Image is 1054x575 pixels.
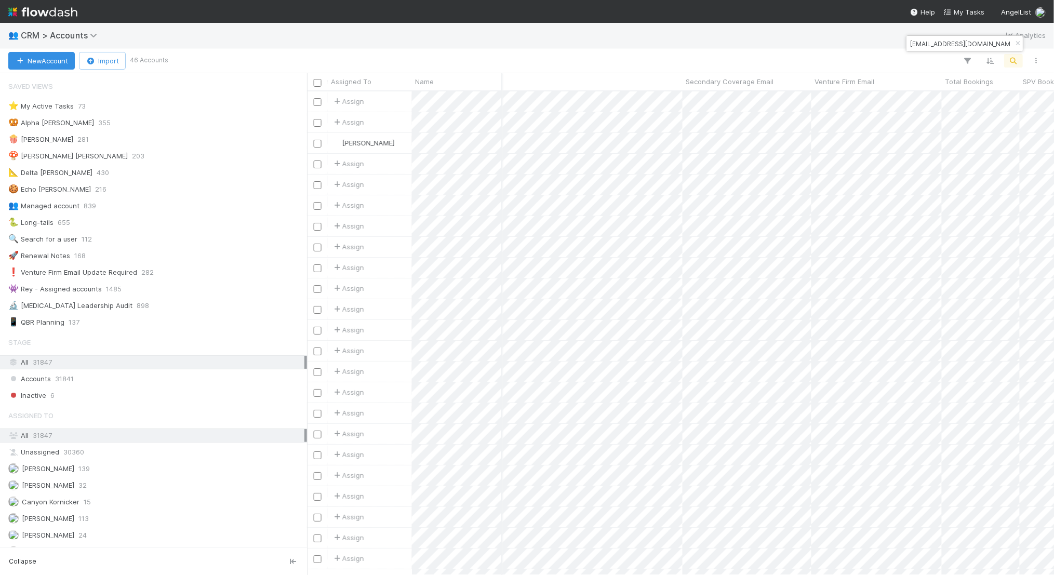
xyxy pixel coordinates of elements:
[22,464,74,473] span: [PERSON_NAME]
[22,498,79,506] span: Canyon Kornicker
[8,497,19,507] img: avatar_d1f4bd1b-0b26-4d9b-b8ad-69b413583d95.png
[78,462,90,475] span: 139
[58,216,70,229] span: 655
[332,387,364,397] span: Assign
[8,76,53,97] span: Saved Views
[141,266,154,279] span: 282
[8,332,31,353] span: Stage
[8,199,79,212] div: Managed account
[314,327,322,335] input: Toggle Row Selected
[22,481,74,489] span: [PERSON_NAME]
[8,116,94,129] div: Alpha [PERSON_NAME]
[945,76,993,87] span: Total Bookings
[21,30,102,41] span: CRM > Accounts
[8,233,77,246] div: Search for a user
[332,366,364,377] span: Assign
[95,183,106,196] span: 216
[8,3,77,21] img: logo-inverted-e16ddd16eac7371096b0.svg
[8,166,92,179] div: Delta [PERSON_NAME]
[8,301,19,310] span: 🔬
[50,389,55,402] span: 6
[8,52,75,70] button: NewAccount
[8,480,19,490] img: avatar_9d20afb4-344c-4512-8880-fee77f5fe71b.png
[314,451,322,459] input: Toggle Row Selected
[8,405,54,426] span: Assigned To
[82,233,92,246] span: 112
[8,317,19,326] span: 📱
[342,139,395,147] span: [PERSON_NAME]
[8,151,19,160] span: 🍄
[8,268,19,276] span: ❗
[314,410,322,418] input: Toggle Row Selected
[8,284,19,293] span: 👾
[314,389,322,397] input: Toggle Row Selected
[314,285,322,293] input: Toggle Row Selected
[8,463,19,474] img: avatar_18c010e4-930e-4480-823a-7726a265e9dd.png
[686,76,773,87] span: Secondary Coverage Email
[78,545,87,558] span: 48
[78,100,86,113] span: 73
[1001,8,1031,16] span: AngelList
[8,218,19,226] span: 🐍
[8,249,70,262] div: Renewal Notes
[314,493,322,501] input: Toggle Row Selected
[332,304,364,314] span: Assign
[332,139,341,147] img: avatar_9d20afb4-344c-4512-8880-fee77f5fe71b.png
[332,325,364,335] span: Assign
[78,479,87,492] span: 32
[332,117,364,127] span: Assign
[314,119,322,127] input: Toggle Row Selected
[314,534,322,542] input: Toggle Row Selected
[314,244,322,251] input: Toggle Row Selected
[78,529,87,542] span: 24
[314,264,322,272] input: Toggle Row Selected
[8,266,137,279] div: Venture Firm Email Update Required
[332,221,364,231] span: Assign
[8,530,19,540] img: avatar_8fe3758e-7d23-4e6b-a9f5-b81892974716.png
[314,79,322,87] input: Toggle All Rows Selected
[332,242,364,252] span: Assign
[332,491,364,501] span: Assign
[78,512,89,525] span: 113
[332,179,364,190] span: Assign
[8,100,74,113] div: My Active Tasks
[314,202,322,210] input: Toggle Row Selected
[8,184,19,193] span: 🍪
[332,200,364,210] span: Assign
[910,7,935,17] div: Help
[77,133,89,146] span: 281
[331,76,371,87] span: Assigned To
[314,431,322,438] input: Toggle Row Selected
[1005,29,1046,42] a: Analytics
[79,52,126,70] button: Import
[33,356,52,369] span: 31847
[55,372,74,385] span: 31841
[22,531,74,539] span: [PERSON_NAME]
[130,56,168,65] small: 46 Accounts
[33,431,52,439] span: 31847
[314,514,322,521] input: Toggle Row Selected
[8,546,19,557] img: avatar_6cb813a7-f212-4ca3-9382-463c76e0b247.png
[8,356,304,369] div: All
[332,553,364,564] span: Assign
[8,183,91,196] div: Echo [PERSON_NAME]
[98,116,111,129] span: 355
[314,181,322,189] input: Toggle Row Selected
[332,96,364,106] span: Assign
[332,449,364,460] span: Assign
[8,234,19,243] span: 🔍
[74,249,86,262] span: 168
[332,408,364,418] span: Assign
[97,166,109,179] span: 430
[314,347,322,355] input: Toggle Row Selected
[314,223,322,231] input: Toggle Row Selected
[8,429,304,442] div: All
[8,513,19,524] img: avatar_60e5bba5-e4c9-4ca2-8b5c-d649d5645218.png
[63,446,84,459] span: 30360
[8,216,54,229] div: Long-tails
[332,429,364,439] span: Assign
[332,532,364,543] span: Assign
[332,262,364,273] span: Assign
[8,168,19,177] span: 📐
[132,150,144,163] span: 203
